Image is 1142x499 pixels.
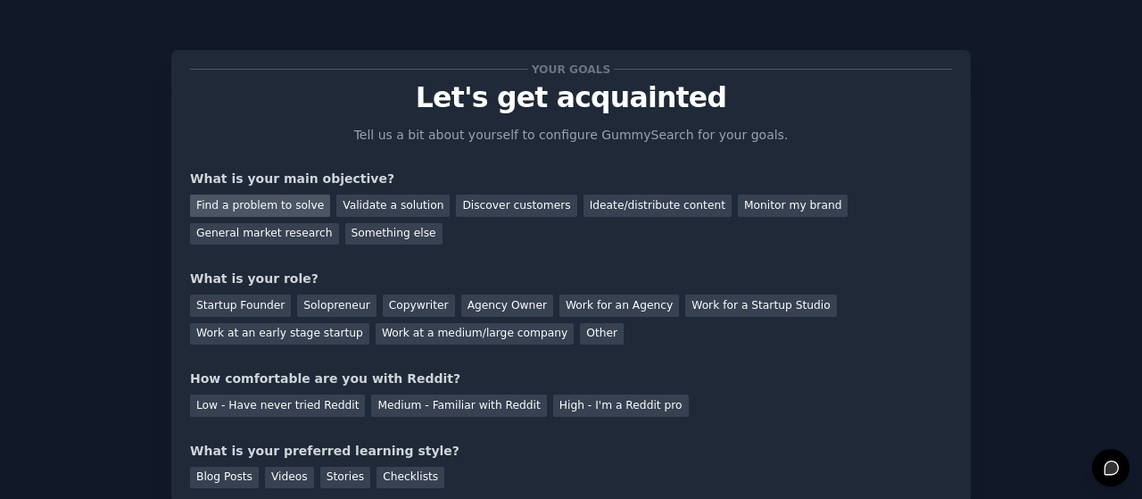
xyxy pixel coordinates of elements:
[190,442,952,461] div: What is your preferred learning style?
[265,467,314,489] div: Videos
[738,195,848,217] div: Monitor my brand
[190,170,952,188] div: What is your main objective?
[297,295,376,317] div: Solopreneur
[377,467,444,489] div: Checklists
[376,323,574,345] div: Work at a medium/large company
[685,295,836,317] div: Work for a Startup Studio
[346,126,796,145] p: Tell us a bit about yourself to configure GummySearch for your goals.
[190,467,259,489] div: Blog Posts
[336,195,450,217] div: Validate a solution
[190,270,952,288] div: What is your role?
[456,195,576,217] div: Discover customers
[553,395,689,417] div: High - I'm a Reddit pro
[190,195,330,217] div: Find a problem to solve
[461,295,553,317] div: Agency Owner
[190,370,952,388] div: How comfortable are you with Reddit?
[190,223,339,245] div: General market research
[190,323,369,345] div: Work at an early stage startup
[371,395,546,417] div: Medium - Familiar with Reddit
[190,395,365,417] div: Low - Have never tried Reddit
[559,295,679,317] div: Work for an Agency
[528,60,614,79] span: Your goals
[190,82,952,113] p: Let's get acquainted
[320,467,370,489] div: Stories
[583,195,732,217] div: Ideate/distribute content
[190,295,291,317] div: Startup Founder
[383,295,455,317] div: Copywriter
[345,223,443,245] div: Something else
[580,323,624,345] div: Other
